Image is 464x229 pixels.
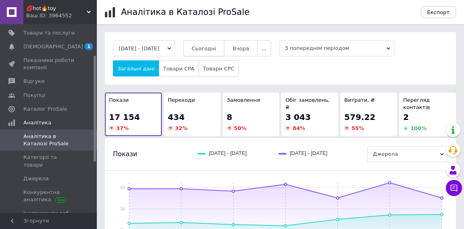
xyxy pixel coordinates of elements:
[403,112,409,122] span: 2
[113,60,159,76] button: Загальні дані
[285,112,311,122] span: 3 043
[23,43,83,50] span: [DEMOGRAPHIC_DATA]
[168,112,185,122] span: 434
[227,112,232,122] span: 8
[113,150,137,159] span: Покази
[23,105,67,113] span: Каталог ProSale
[279,40,394,56] span: З попереднім періодом
[163,66,194,72] span: Товари CPA
[109,112,140,122] span: 17 154
[23,57,75,71] span: Показники роботи компанії
[403,97,430,110] span: Перегляд контактів
[120,185,125,190] text: 4k
[285,97,330,110] span: Обіг замовлень, ₴
[23,29,75,37] span: Товари та послуги
[26,5,87,12] span: 💋hot🔥toy
[351,125,364,131] span: 55 %
[192,45,216,52] span: Сьогодні
[23,154,75,168] span: Категорії та товари
[203,66,234,72] span: Товари CPC
[23,175,48,182] span: Джерела
[23,210,75,224] span: Інструменти веб-аналітики
[168,97,195,103] span: Переходи
[183,40,225,56] button: Сьогодні
[109,97,129,103] span: Покази
[421,6,456,18] button: Експорт
[23,119,51,126] span: Аналітика
[367,146,448,162] span: Джерела
[121,7,249,17] h1: Аналітика в Каталозі ProSale
[344,97,375,103] span: Витрати, ₴
[23,92,45,99] span: Покупці
[232,45,249,52] span: Вчора
[446,180,462,196] button: Чат з покупцем
[113,40,175,56] button: [DATE] - [DATE]
[261,45,266,52] span: ...
[234,125,247,131] span: 50 %
[159,60,199,76] button: Товари CPA
[227,97,260,103] span: Замовлення
[116,125,129,131] span: 37 %
[175,125,188,131] span: 32 %
[224,40,257,56] button: Вчора
[23,189,75,203] span: Конкурентна аналітика
[344,112,375,122] span: 579.22
[427,9,450,15] span: Експорт
[117,66,155,72] span: Загальні дані
[257,40,271,56] button: ...
[120,206,125,212] text: 3k
[199,60,239,76] button: Товари CPC
[410,125,426,131] span: 100 %
[26,12,97,19] div: Ваш ID: 3964552
[23,133,75,147] span: Аналітика в Каталозі ProSale
[23,78,44,85] span: Відгуки
[85,43,93,50] span: 1
[293,125,305,131] span: 84 %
